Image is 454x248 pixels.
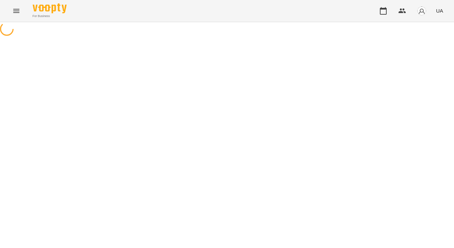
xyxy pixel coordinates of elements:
button: Menu [8,3,24,19]
span: UA [436,7,443,14]
img: Voopty Logo [33,3,67,13]
button: UA [433,4,446,17]
img: avatar_s.png [417,6,426,16]
span: For Business [33,14,67,18]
